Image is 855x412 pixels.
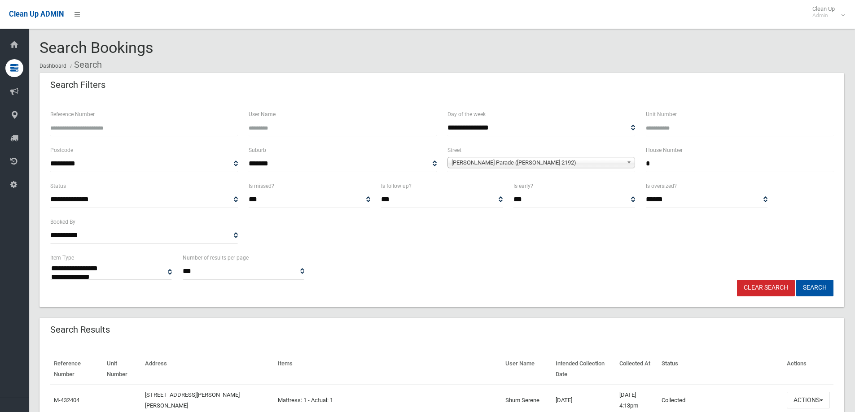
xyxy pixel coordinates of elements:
label: Is missed? [249,181,274,191]
label: Postcode [50,145,73,155]
header: Search Filters [39,76,116,94]
label: Suburb [249,145,266,155]
label: Is oversized? [646,181,677,191]
label: Status [50,181,66,191]
span: Search Bookings [39,39,153,56]
span: [PERSON_NAME] Parade ([PERSON_NAME] 2192) [452,157,623,168]
li: Search [68,56,102,73]
button: Actions [787,392,830,408]
th: Actions [783,354,833,385]
label: Booked By [50,217,75,227]
label: Is follow up? [381,181,412,191]
label: Unit Number [646,109,677,119]
label: Item Type [50,253,74,263]
a: Clear Search [737,280,795,296]
label: Street [447,145,461,155]
th: Collected At [616,354,658,385]
header: Search Results [39,321,121,338]
th: Address [141,354,274,385]
button: Search [796,280,833,296]
a: Dashboard [39,63,66,69]
small: Admin [812,12,835,19]
th: Status [658,354,783,385]
label: Is early? [513,181,533,191]
th: Intended Collection Date [552,354,616,385]
span: Clean Up ADMIN [9,10,64,18]
label: Number of results per page [183,253,249,263]
a: [STREET_ADDRESS][PERSON_NAME][PERSON_NAME] [145,391,240,409]
label: Reference Number [50,109,95,119]
th: Reference Number [50,354,103,385]
th: User Name [502,354,552,385]
a: M-432404 [54,397,79,403]
th: Unit Number [103,354,141,385]
label: User Name [249,109,276,119]
label: Day of the week [447,109,486,119]
label: House Number [646,145,683,155]
span: Clean Up [808,5,844,19]
th: Items [274,354,502,385]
